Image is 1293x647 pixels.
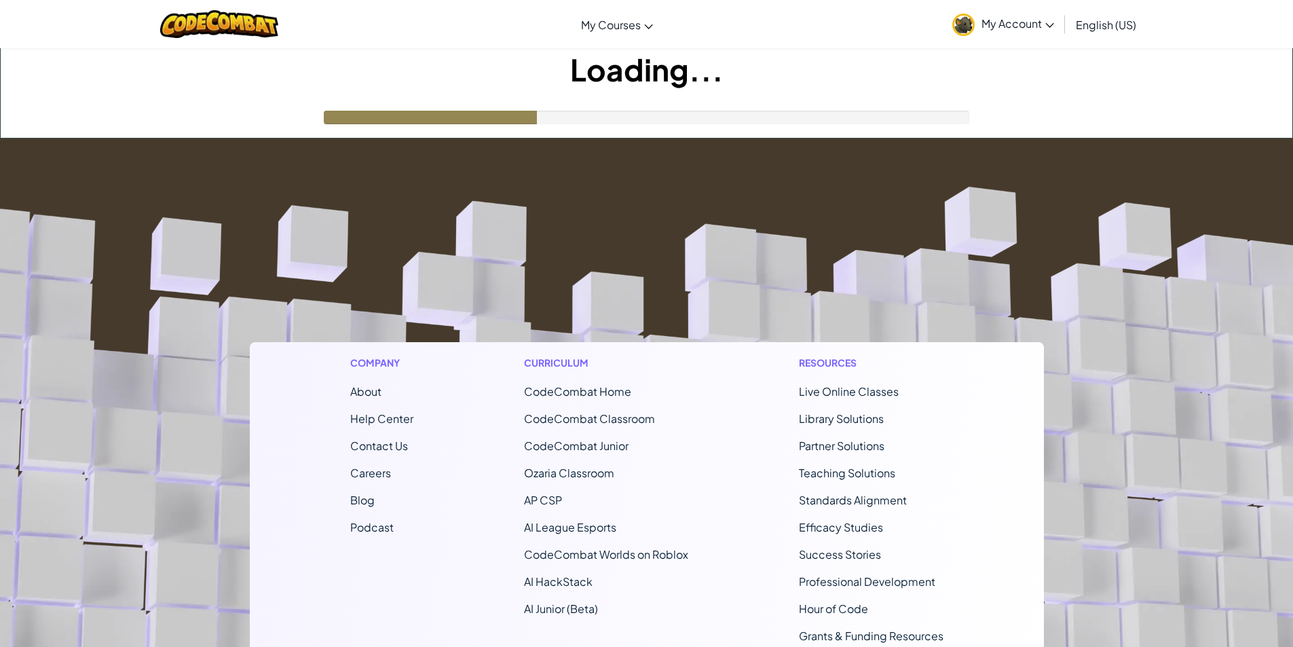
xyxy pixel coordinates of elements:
[1069,6,1143,43] a: English (US)
[799,547,881,561] a: Success Stories
[524,574,593,589] a: AI HackStack
[799,602,868,616] a: Hour of Code
[799,356,943,370] h1: Resources
[160,10,279,38] img: CodeCombat logo
[350,520,394,534] a: Podcast
[524,493,562,507] a: AP CSP
[524,356,688,370] h1: Curriculum
[581,18,641,32] span: My Courses
[799,629,943,643] a: Grants & Funding Resources
[350,493,375,507] a: Blog
[524,411,655,426] a: CodeCombat Classroom
[350,356,413,370] h1: Company
[799,411,884,426] a: Library Solutions
[524,602,598,616] a: AI Junior (Beta)
[524,547,688,561] a: CodeCombat Worlds on Roblox
[799,439,884,453] a: Partner Solutions
[524,466,614,480] a: Ozaria Classroom
[524,384,631,399] span: CodeCombat Home
[799,384,899,399] a: Live Online Classes
[524,439,629,453] a: CodeCombat Junior
[799,520,883,534] a: Efficacy Studies
[799,493,907,507] a: Standards Alignment
[945,3,1061,45] a: My Account
[350,466,391,480] a: Careers
[952,14,975,36] img: avatar
[1076,18,1136,32] span: English (US)
[350,439,408,453] span: Contact Us
[1,48,1292,90] h1: Loading...
[350,384,381,399] a: About
[799,574,935,589] a: Professional Development
[981,16,1054,31] span: My Account
[350,411,413,426] a: Help Center
[799,466,895,480] a: Teaching Solutions
[574,6,660,43] a: My Courses
[524,520,616,534] a: AI League Esports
